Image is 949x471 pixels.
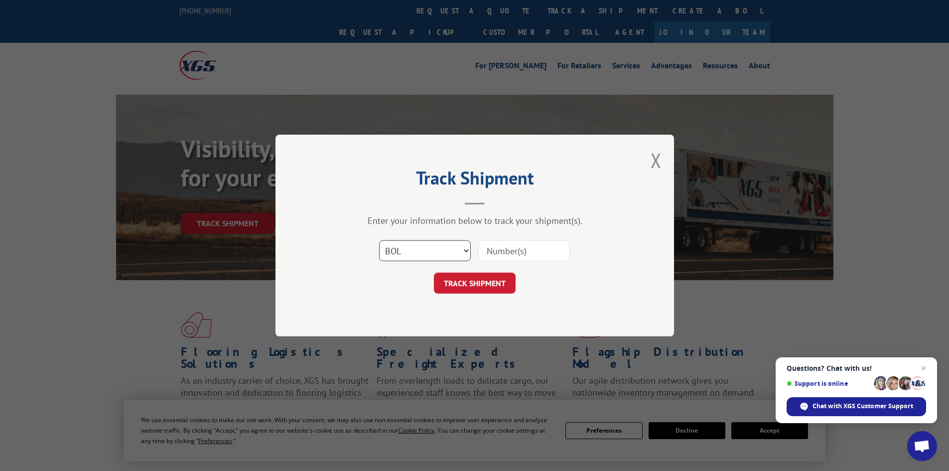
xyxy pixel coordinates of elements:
[325,171,624,190] h2: Track Shipment
[325,215,624,226] div: Enter your information below to track your shipment(s).
[434,273,516,294] button: TRACK SHIPMENT
[907,431,937,461] div: Open chat
[787,397,926,416] div: Chat with XGS Customer Support
[813,402,913,411] span: Chat with XGS Customer Support
[787,380,870,387] span: Support is online
[651,147,662,173] button: Close modal
[787,364,926,372] span: Questions? Chat with us!
[478,240,570,261] input: Number(s)
[918,362,930,374] span: Close chat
